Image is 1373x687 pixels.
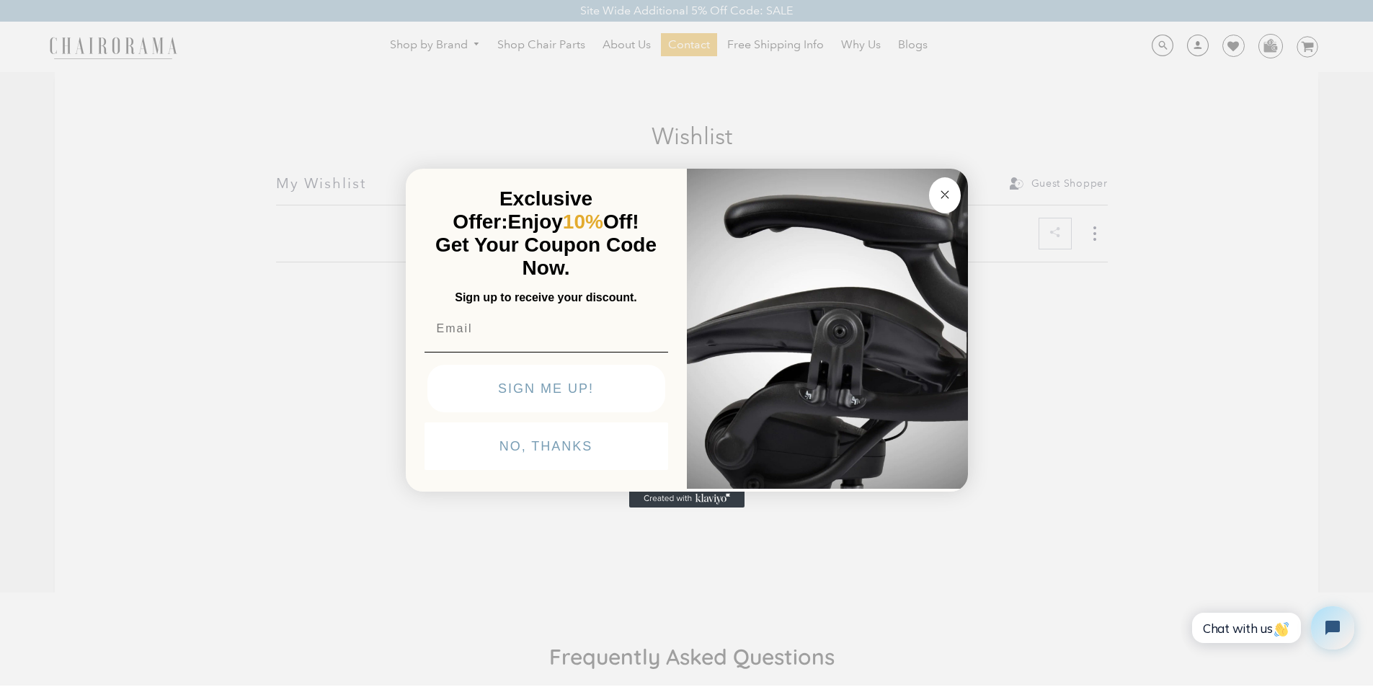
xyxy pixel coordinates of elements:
button: SIGN ME UP! [427,365,665,412]
img: 92d77583-a095-41f6-84e7-858462e0427a.jpeg [687,166,968,489]
span: Sign up to receive your discount. [455,291,636,303]
a: Created with Klaviyo - opens in a new tab [629,490,745,508]
span: Exclusive Offer: [453,187,592,233]
button: Close dialog [929,177,961,213]
button: NO, THANKS [425,422,668,470]
span: Enjoy Off! [508,210,639,233]
span: Get Your Coupon Code Now. [435,234,657,279]
input: Email [425,314,668,343]
iframe: Tidio Chat [1181,594,1367,662]
span: 10% [563,210,603,233]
